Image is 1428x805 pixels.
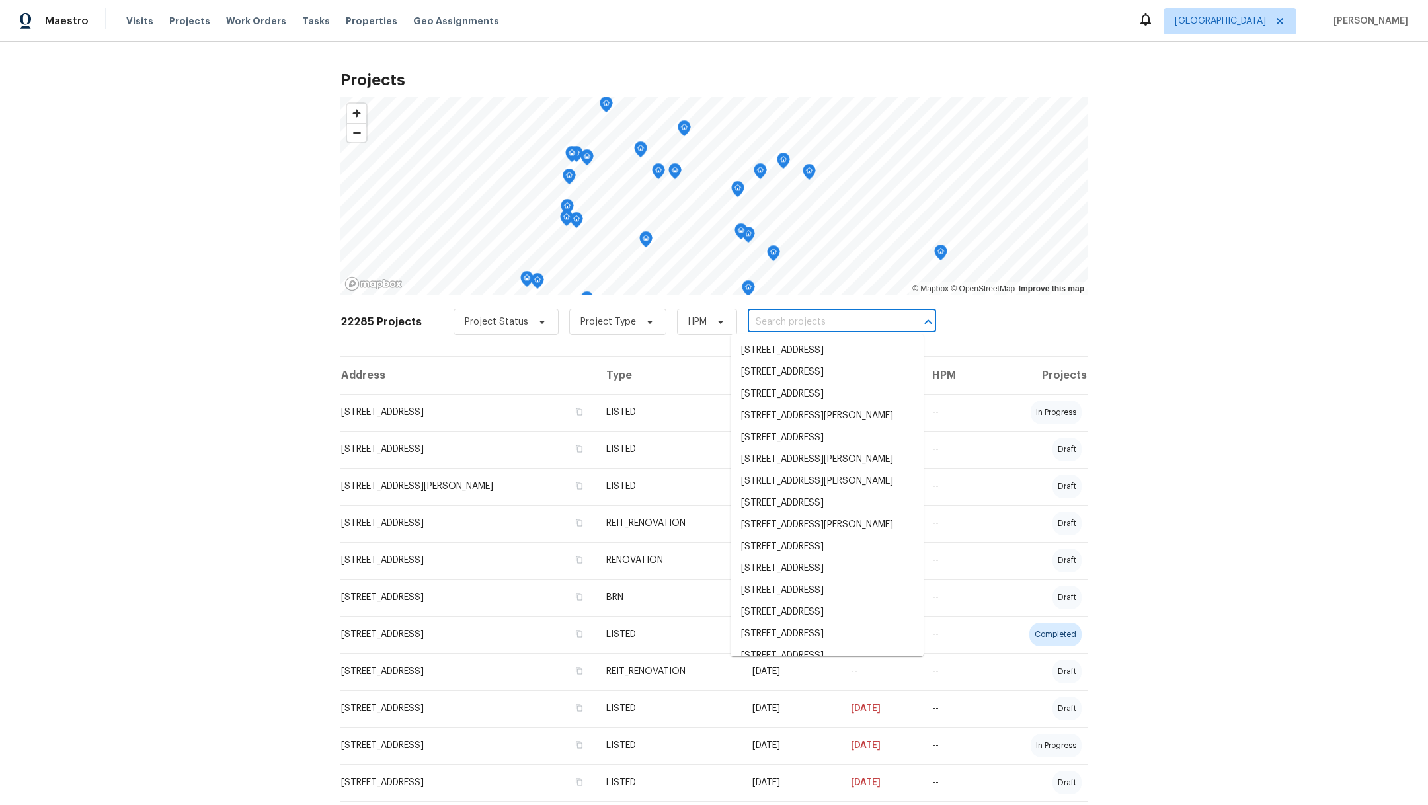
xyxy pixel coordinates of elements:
[742,690,840,727] td: [DATE]
[742,280,755,301] div: Map marker
[840,653,922,690] td: --
[988,357,1088,394] th: Projects
[1031,401,1082,424] div: in progress
[803,164,816,184] div: Map marker
[573,776,585,788] button: Copy Address
[922,468,987,505] td: --
[639,231,653,252] div: Map marker
[573,628,585,640] button: Copy Address
[742,227,755,247] div: Map marker
[919,313,937,331] button: Close
[748,312,899,332] input: Search projects
[531,273,544,293] div: Map marker
[580,291,594,312] div: Map marker
[734,223,748,244] div: Map marker
[573,554,585,566] button: Copy Address
[570,212,583,233] div: Map marker
[840,690,922,727] td: [DATE]
[573,665,585,677] button: Copy Address
[1031,734,1082,757] div: in progress
[1052,549,1082,572] div: draft
[731,362,924,383] li: [STREET_ADDRESS]
[731,181,744,202] div: Map marker
[573,480,585,492] button: Copy Address
[580,315,636,328] span: Project Type
[340,579,596,616] td: [STREET_ADDRESS]
[731,645,924,667] li: [STREET_ADDRESS]
[922,394,987,431] td: --
[561,199,574,219] div: Map marker
[347,104,366,123] button: Zoom in
[596,394,742,431] td: LISTED
[634,141,647,162] div: Map marker
[340,315,422,328] h2: 22285 Projects
[1019,284,1084,293] a: Improve this map
[652,163,665,184] div: Map marker
[951,284,1015,293] a: OpenStreetMap
[346,15,397,28] span: Properties
[731,471,924,492] li: [STREET_ADDRESS][PERSON_NAME]
[302,17,330,26] span: Tasks
[731,449,924,471] li: [STREET_ADDRESS][PERSON_NAME]
[596,431,742,468] td: LISTED
[126,15,153,28] span: Visits
[1328,15,1408,28] span: [PERSON_NAME]
[731,383,924,405] li: [STREET_ADDRESS]
[596,653,742,690] td: REIT_RENOVATION
[922,357,987,394] th: HPM
[1052,771,1082,794] div: draft
[840,727,922,764] td: [DATE]
[777,153,790,173] div: Map marker
[573,443,585,455] button: Copy Address
[754,163,767,184] div: Map marker
[922,616,987,653] td: --
[573,517,585,529] button: Copy Address
[1052,512,1082,535] div: draft
[340,394,596,431] td: [STREET_ADDRESS]
[742,727,840,764] td: [DATE]
[767,245,780,266] div: Map marker
[340,690,596,727] td: [STREET_ADDRESS]
[340,653,596,690] td: [STREET_ADDRESS]
[580,149,594,170] div: Map marker
[742,764,840,801] td: [DATE]
[413,15,499,28] span: Geo Assignments
[731,405,924,427] li: [STREET_ADDRESS][PERSON_NAME]
[45,15,89,28] span: Maestro
[731,340,924,362] li: [STREET_ADDRESS]
[922,653,987,690] td: --
[1175,15,1266,28] span: [GEOGRAPHIC_DATA]
[922,690,987,727] td: --
[340,764,596,801] td: [STREET_ADDRESS]
[347,124,366,142] span: Zoom out
[520,271,534,291] div: Map marker
[344,276,403,291] a: Mapbox homepage
[340,616,596,653] td: [STREET_ADDRESS]
[573,702,585,714] button: Copy Address
[340,357,596,394] th: Address
[226,15,286,28] span: Work Orders
[688,315,707,328] span: HPM
[668,163,682,184] div: Map marker
[596,579,742,616] td: BRN
[731,514,924,536] li: [STREET_ADDRESS][PERSON_NAME]
[596,468,742,505] td: LISTED
[922,727,987,764] td: --
[600,96,613,117] div: Map marker
[573,591,585,603] button: Copy Address
[340,727,596,764] td: [STREET_ADDRESS]
[340,542,596,579] td: [STREET_ADDRESS]
[563,169,576,189] div: Map marker
[565,146,578,167] div: Map marker
[596,727,742,764] td: LISTED
[731,580,924,601] li: [STREET_ADDRESS]
[1029,623,1082,646] div: completed
[1052,475,1082,498] div: draft
[340,431,596,468] td: [STREET_ADDRESS]
[1052,438,1082,461] div: draft
[573,739,585,751] button: Copy Address
[596,357,742,394] th: Type
[596,764,742,801] td: LISTED
[340,97,1088,295] canvas: Map
[731,536,924,558] li: [STREET_ADDRESS]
